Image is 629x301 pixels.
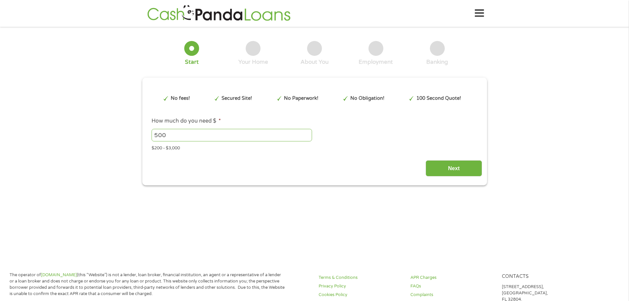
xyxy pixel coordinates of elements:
[319,283,402,289] a: Privacy Policy
[502,274,586,280] h4: Contacts
[410,283,494,289] a: FAQs
[222,95,252,102] p: Secured Site!
[350,95,384,102] p: No Obligation!
[41,272,77,278] a: [DOMAIN_NAME]
[152,143,477,152] div: $200 - $3,000
[185,58,199,66] div: Start
[426,58,448,66] div: Banking
[10,272,285,297] p: The operator of (this “Website”) is not a lender, loan broker, financial institution, an agent or...
[319,275,402,281] a: Terms & Conditions
[300,58,329,66] div: About You
[410,275,494,281] a: APR Charges
[171,95,190,102] p: No fees!
[416,95,461,102] p: 100 Second Quote!
[152,118,221,125] label: How much do you need $
[359,58,393,66] div: Employment
[284,95,318,102] p: No Paperwork!
[426,160,482,176] input: Next
[238,58,268,66] div: Your Home
[319,292,402,298] a: Cookies Policy
[145,4,293,23] img: GetLoanNow Logo
[410,292,494,298] a: Complaints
